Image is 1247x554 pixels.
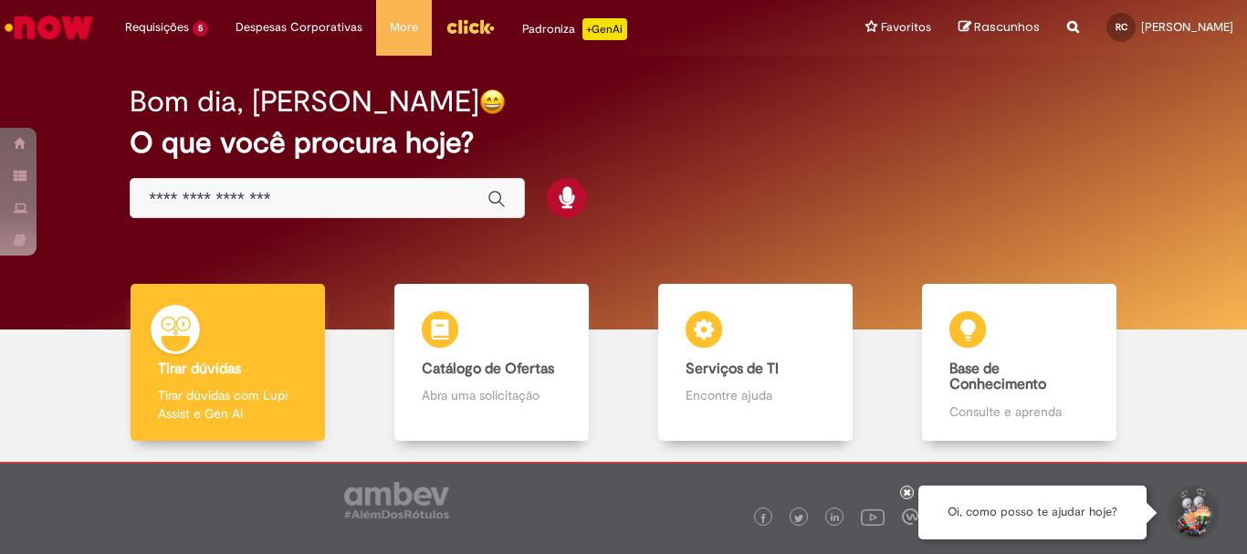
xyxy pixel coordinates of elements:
p: Tirar dúvidas com Lupi Assist e Gen Ai [158,386,297,423]
div: Oi, como posso te ajudar hoje? [918,486,1147,539]
div: Padroniza [522,18,627,40]
img: logo_footer_workplace.png [902,508,918,525]
a: Catálogo de Ofertas Abra uma solicitação [360,284,623,442]
img: ServiceNow [2,9,96,46]
a: Serviços de TI Encontre ajuda [623,284,887,442]
button: Iniciar Conversa de Suporte [1165,486,1220,540]
a: Rascunhos [959,19,1040,37]
img: happy-face.png [479,89,506,115]
p: Encontre ajuda [686,386,824,404]
span: Despesas Corporativas [236,18,362,37]
b: Catálogo de Ofertas [422,360,554,378]
img: logo_footer_ambev_rotulo_gray.png [344,482,449,518]
p: +GenAi [582,18,627,40]
span: Requisições [125,18,189,37]
h2: O que você procura hoje? [130,127,1117,159]
span: [PERSON_NAME] [1141,19,1233,35]
img: logo_footer_twitter.png [794,514,803,523]
span: Rascunhos [974,18,1040,36]
img: click_logo_yellow_360x200.png [445,13,495,40]
span: Favoritos [881,18,931,37]
b: Tirar dúvidas [158,360,241,378]
p: Consulte e aprenda [949,402,1088,421]
span: RC [1116,21,1127,33]
b: Base de Conhecimento [949,360,1046,394]
a: Base de Conhecimento Consulte e aprenda [887,284,1151,442]
img: logo_footer_facebook.png [759,514,768,523]
p: Abra uma solicitação [422,386,561,404]
img: logo_footer_youtube.png [861,505,885,528]
img: logo_footer_linkedin.png [831,513,840,524]
span: 5 [193,21,208,37]
b: Serviços de TI [686,360,779,378]
h2: Bom dia, [PERSON_NAME] [130,86,479,118]
span: More [390,18,418,37]
a: Tirar dúvidas Tirar dúvidas com Lupi Assist e Gen Ai [96,284,360,442]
